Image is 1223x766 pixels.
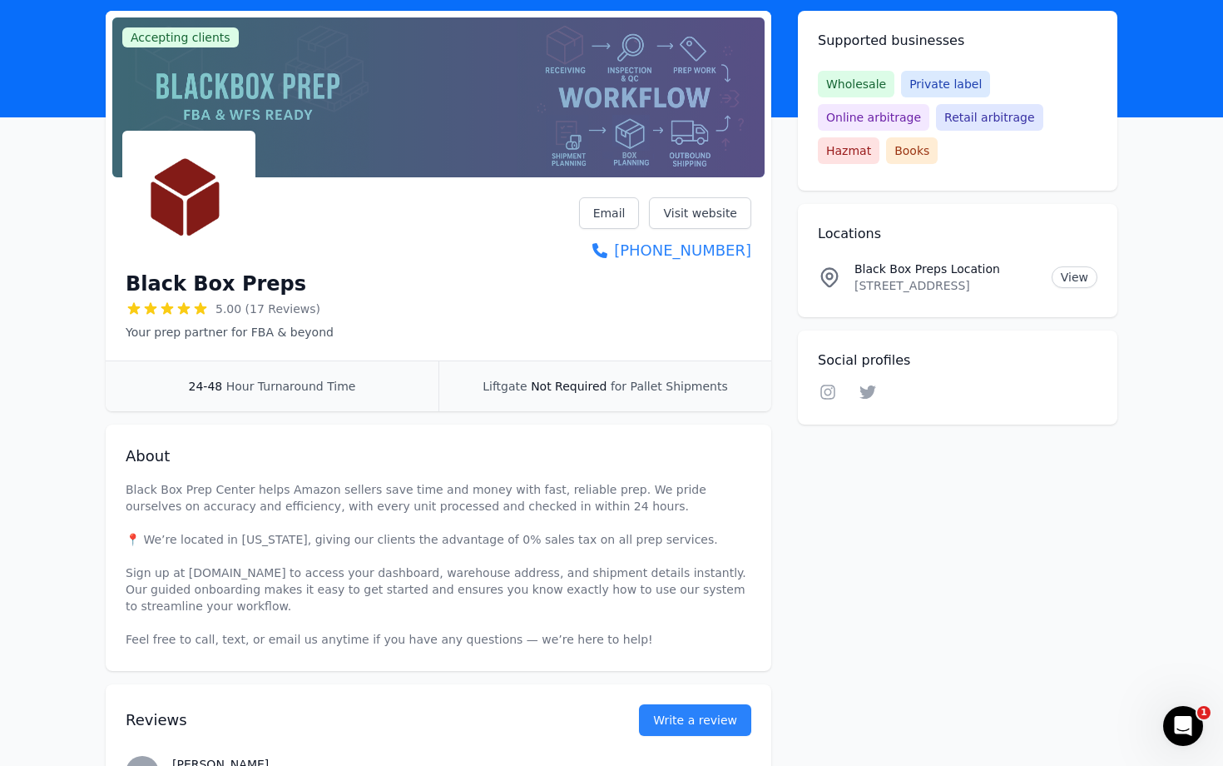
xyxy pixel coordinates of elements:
[126,709,586,732] h2: Reviews
[886,137,938,164] span: Books
[189,380,223,393] span: 24-48
[215,301,320,317] span: 5.00 (17 Reviews)
[126,324,334,341] p: Your prep partner for FBA & beyond
[1163,706,1203,746] iframe: Intercom live chat
[818,71,894,97] span: Wholesale
[531,380,607,393] span: Not Required
[126,271,306,297] h1: Black Box Preps
[649,197,751,229] a: Visit website
[818,351,1097,371] h2: Social profiles
[901,71,990,97] span: Private label
[483,380,527,393] span: Liftgate
[854,261,1038,277] p: Black Box Preps Location
[579,197,640,229] a: Email
[818,31,1097,51] h2: Supported businesses
[818,104,929,131] span: Online arbitrage
[122,27,239,47] span: Accepting clients
[611,380,728,393] span: for Pallet Shipments
[1197,706,1211,719] span: 1
[1052,266,1097,288] a: View
[126,445,751,468] h2: About
[126,134,252,261] img: Black Box Preps
[854,277,1038,294] p: [STREET_ADDRESS]
[818,224,1097,244] h2: Locations
[936,104,1042,131] span: Retail arbitrage
[226,380,356,393] span: Hour Turnaround Time
[639,704,751,736] a: Write a review
[126,481,751,648] p: Black Box Prep Center helps Amazon sellers save time and money with fast, reliable prep. We pride...
[579,239,751,262] a: [PHONE_NUMBER]
[818,137,879,164] span: Hazmat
